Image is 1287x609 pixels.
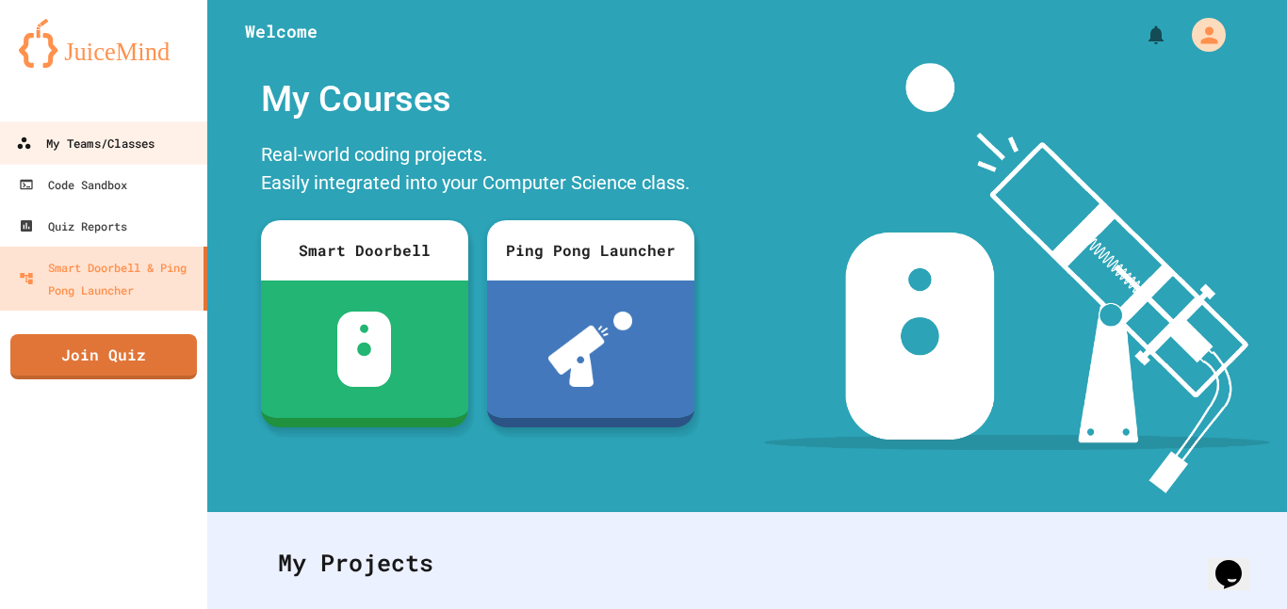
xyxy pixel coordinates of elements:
[548,312,632,387] img: ppl-with-ball.png
[261,220,468,280] div: Smart Doorbell
[259,526,1235,600] div: My Projects
[1110,19,1172,51] div: My Notifications
[10,334,197,379] a: Join Quiz
[252,136,704,206] div: Real-world coding projects. Easily integrated into your Computer Science class.
[252,63,704,136] div: My Courses
[764,63,1269,493] img: banner-image-my-projects.png
[19,256,196,301] div: Smart Doorbell & Ping Pong Launcher
[19,19,188,68] img: logo-orange.svg
[16,132,155,155] div: My Teams/Classes
[487,220,694,280] div: Ping Pong Launcher
[19,215,127,237] div: Quiz Reports
[1208,534,1268,590] iframe: chat widget
[19,173,127,196] div: Code Sandbox
[1172,13,1230,56] div: My Account
[337,312,391,387] img: sdb-white.svg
